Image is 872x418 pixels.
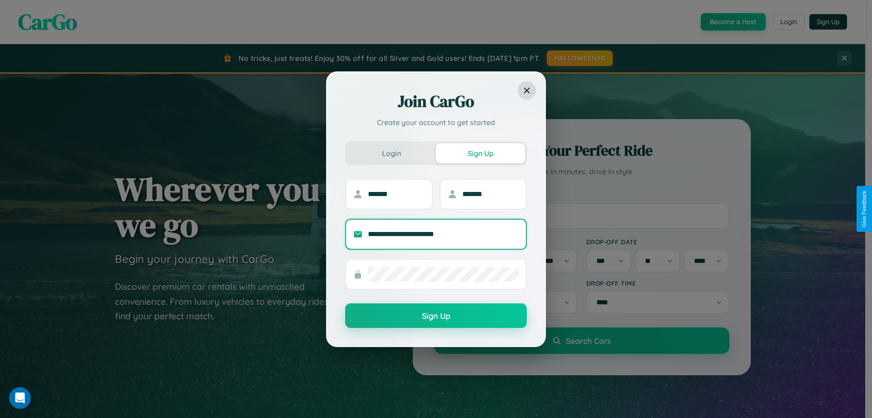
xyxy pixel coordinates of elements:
button: Sign Up [436,143,525,163]
div: Give Feedback [861,191,867,227]
button: Login [347,143,436,163]
h2: Join CarGo [345,91,527,112]
iframe: Intercom live chat [9,387,31,409]
button: Sign Up [345,303,527,328]
p: Create your account to get started [345,117,527,128]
